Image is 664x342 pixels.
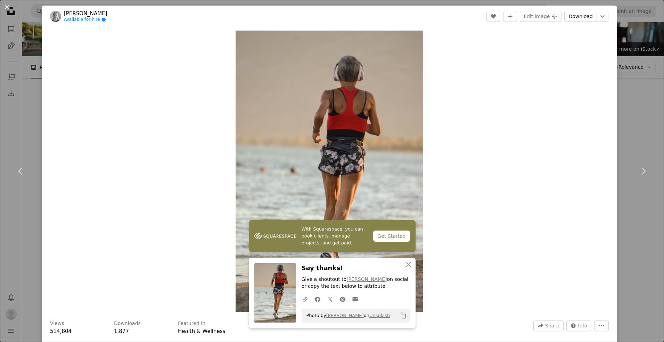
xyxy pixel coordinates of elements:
[311,292,324,306] a: Share on Facebook
[346,276,387,282] a: [PERSON_NAME]
[520,11,561,22] button: Edit image
[369,313,390,318] a: Unsplash
[597,11,608,22] button: Choose download size
[564,11,597,22] a: Download
[64,10,107,17] a: [PERSON_NAME]
[114,328,129,334] span: 1,877
[302,263,410,273] h3: Say thanks!
[503,11,517,22] button: Add to Collection
[373,231,410,242] div: Get Started
[324,292,336,306] a: Share on Twitter
[302,226,368,247] span: With Squarespace, you can book clients, manage projects, and get paid.
[326,313,364,318] a: [PERSON_NAME]
[50,320,64,327] h3: Views
[566,320,592,331] button: Stats about this image
[64,17,107,23] a: Available for hire
[594,320,609,331] button: More Actions
[236,31,423,312] button: Zoom in on this image
[302,276,410,290] p: Give a shoutout to on social or copy the text below to attribute.
[50,11,61,22] img: Go to Christina Deravedisian's profile
[336,292,349,306] a: Share on Pinterest
[545,320,559,331] span: Share
[578,320,588,331] span: Info
[486,11,500,22] button: Like
[303,310,390,321] span: Photo by on
[50,328,72,334] span: 514,804
[533,320,563,331] button: Share this image
[349,292,361,306] a: Share over email
[236,31,423,312] img: a boy walking on a beach
[178,328,225,334] a: Health & Wellness
[178,320,205,327] h3: Featured in
[114,320,141,327] h3: Downloads
[254,231,296,241] img: file-1747939142011-51e5cc87e3c9
[622,138,664,205] a: Next
[397,310,409,322] button: Copy to clipboard
[249,220,416,252] a: With Squarespace, you can book clients, manage projects, and get paid.Get Started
